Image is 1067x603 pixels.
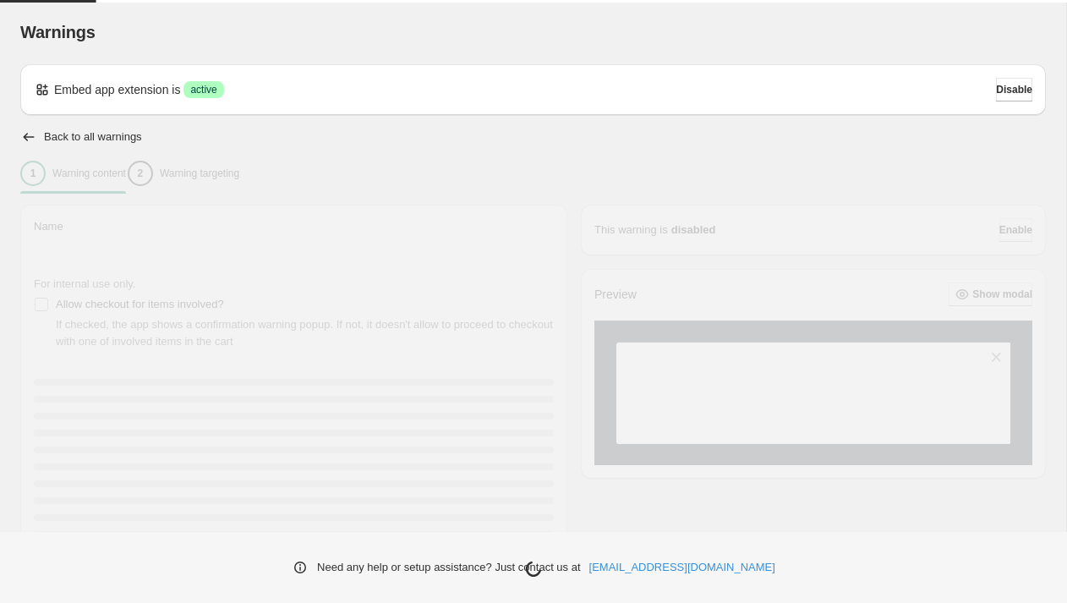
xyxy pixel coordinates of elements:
[996,83,1032,96] span: Disable
[996,78,1032,101] button: Disable
[190,83,216,96] span: active
[589,559,775,576] a: [EMAIL_ADDRESS][DOMAIN_NAME]
[44,130,142,144] h2: Back to all warnings
[54,81,180,98] p: Embed app extension is
[20,23,96,41] span: Warnings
